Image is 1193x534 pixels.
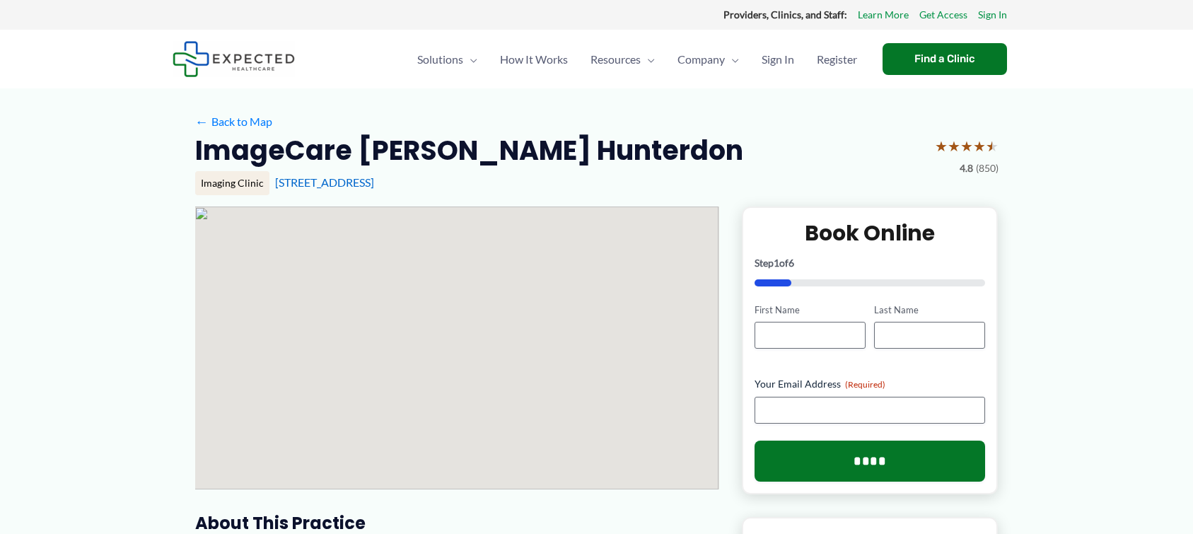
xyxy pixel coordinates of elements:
[762,35,794,84] span: Sign In
[590,35,641,84] span: Resources
[973,133,986,159] span: ★
[195,115,209,128] span: ←
[195,171,269,195] div: Imaging Clinic
[755,219,986,247] h2: Book Online
[919,6,967,24] a: Get Access
[935,133,948,159] span: ★
[976,159,999,178] span: (850)
[406,35,868,84] nav: Primary Site Navigation
[275,175,374,189] a: [STREET_ADDRESS]
[406,35,489,84] a: SolutionsMenu Toggle
[788,257,794,269] span: 6
[755,258,986,268] p: Step of
[755,377,986,391] label: Your Email Address
[978,6,1007,24] a: Sign In
[986,133,999,159] span: ★
[874,303,985,317] label: Last Name
[195,512,719,534] h3: About this practice
[805,35,868,84] a: Register
[463,35,477,84] span: Menu Toggle
[195,133,743,168] h2: ImageCare [PERSON_NAME] Hunterdon
[417,35,463,84] span: Solutions
[677,35,725,84] span: Company
[500,35,568,84] span: How It Works
[579,35,666,84] a: ResourcesMenu Toggle
[173,41,295,77] img: Expected Healthcare Logo - side, dark font, small
[774,257,779,269] span: 1
[723,8,847,21] strong: Providers, Clinics, and Staff:
[666,35,750,84] a: CompanyMenu Toggle
[960,159,973,178] span: 4.8
[755,303,866,317] label: First Name
[641,35,655,84] span: Menu Toggle
[817,35,857,84] span: Register
[845,379,885,390] span: (Required)
[489,35,579,84] a: How It Works
[883,43,1007,75] a: Find a Clinic
[750,35,805,84] a: Sign In
[960,133,973,159] span: ★
[948,133,960,159] span: ★
[858,6,909,24] a: Learn More
[725,35,739,84] span: Menu Toggle
[195,111,272,132] a: ←Back to Map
